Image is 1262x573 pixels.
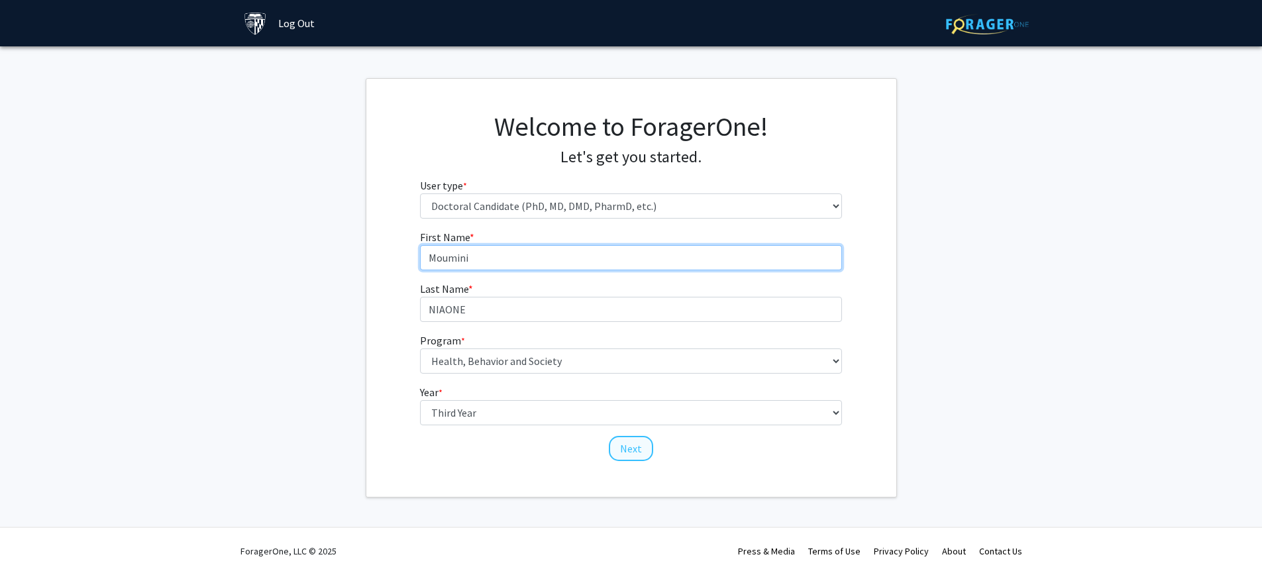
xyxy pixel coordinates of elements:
iframe: Chat [10,513,56,563]
label: Year [420,384,443,400]
label: User type [420,178,467,193]
a: Press & Media [738,545,795,557]
a: About [942,545,966,557]
a: Privacy Policy [874,545,929,557]
img: ForagerOne Logo [946,14,1029,34]
img: Johns Hopkins University Logo [244,12,267,35]
h4: Let's get you started. [420,148,842,167]
h1: Welcome to ForagerOne! [420,111,842,142]
span: First Name [420,231,470,244]
span: Last Name [420,282,468,295]
a: Contact Us [979,545,1022,557]
button: Next [609,436,653,461]
label: Program [420,333,465,348]
a: Terms of Use [808,545,861,557]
